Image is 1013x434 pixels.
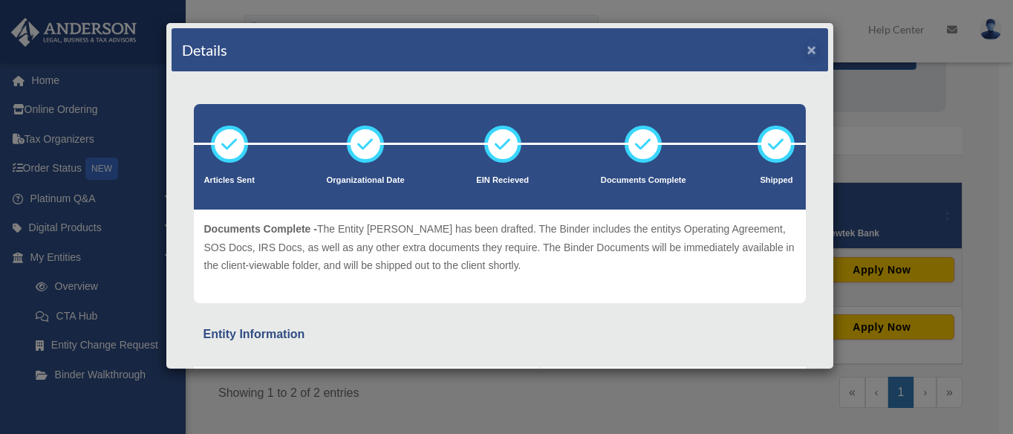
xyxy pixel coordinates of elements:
[476,173,529,188] p: EIN Recieved
[204,220,795,275] p: The Entity [PERSON_NAME] has been drafted. The Binder includes the entitys Operating Agreement, S...
[807,42,817,57] button: ×
[758,173,795,188] p: Shipped
[204,173,255,188] p: Articles Sent
[601,173,686,188] p: Documents Complete
[327,173,405,188] p: Organizational Date
[203,324,796,345] div: Entity Information
[183,39,228,60] h4: Details
[204,223,317,235] span: Documents Complete -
